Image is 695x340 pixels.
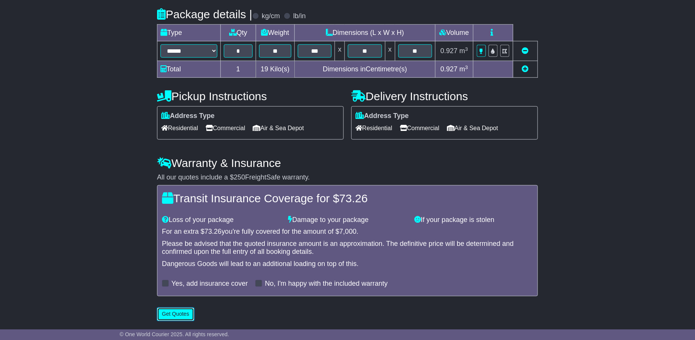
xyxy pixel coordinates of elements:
span: Commercial [400,122,439,134]
span: Residential [355,122,392,134]
td: Qty [221,25,256,41]
span: 73.26 [339,192,368,205]
a: Remove this item [522,47,529,55]
span: Commercial [206,122,245,134]
h4: Warranty & Insurance [157,157,538,169]
span: 0.927 [440,65,458,73]
label: Yes, add insurance cover [171,280,248,288]
span: Air & Sea Depot [447,122,498,134]
td: x [385,41,395,61]
div: All our quotes include a $ FreightSafe warranty. [157,173,538,182]
span: 7,000 [340,228,357,235]
td: Type [157,25,221,41]
span: Air & Sea Depot [253,122,304,134]
sup: 3 [465,65,468,70]
label: kg/cm [262,12,280,20]
div: If your package is stolen [410,216,537,224]
td: Weight [256,25,295,41]
span: 73.26 [204,228,222,235]
div: For an extra $ you're fully covered for the amount of $ . [162,228,533,236]
span: 250 [234,173,245,181]
span: Residential [161,122,198,134]
span: m [459,65,468,73]
h4: Pickup Instructions [157,90,344,102]
span: m [459,47,468,55]
td: Dimensions in Centimetre(s) [295,61,436,78]
label: Address Type [355,112,409,120]
td: Dimensions (L x W x H) [295,25,436,41]
label: lb/in [293,12,306,20]
td: x [335,41,345,61]
div: Dangerous Goods will lead to an additional loading on top of this. [162,260,533,268]
div: Please be advised that the quoted insurance amount is an approximation. The definitive price will... [162,240,533,256]
a: Add new item [522,65,529,73]
div: Loss of your package [158,216,285,224]
span: 19 [261,65,268,73]
h4: Delivery Instructions [351,90,538,102]
td: Volume [435,25,473,41]
div: Damage to your package [285,216,411,224]
td: 1 [221,61,256,78]
h4: Package details | [157,8,252,20]
sup: 3 [465,46,468,52]
span: 0.927 [440,47,458,55]
td: Kilo(s) [256,61,295,78]
span: © One World Courier 2025. All rights reserved. [120,331,229,337]
td: Total [157,61,221,78]
label: Address Type [161,112,215,120]
h4: Transit Insurance Coverage for $ [162,192,533,205]
button: Get Quotes [157,308,194,321]
label: No, I'm happy with the included warranty [265,280,388,288]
